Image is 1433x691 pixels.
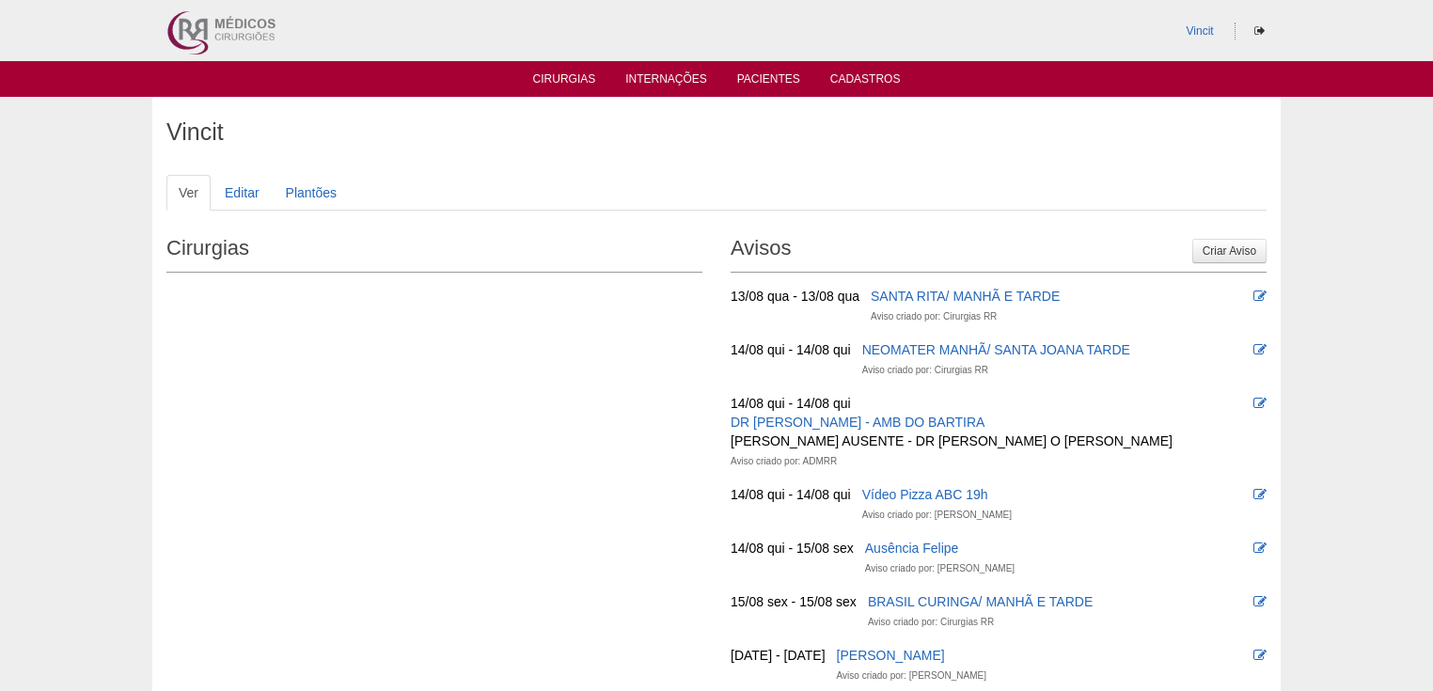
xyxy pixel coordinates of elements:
a: Cirurgias [533,72,596,91]
a: Plantões [274,175,349,211]
i: Editar [1253,542,1267,555]
div: 14/08 qui - 14/08 qui [731,394,851,413]
div: 14/08 qui - 14/08 qui [731,485,851,504]
div: 14/08 qui - 14/08 qui [731,340,851,359]
a: Internações [625,72,707,91]
div: 15/08 sex - 15/08 sex [731,592,857,611]
div: Aviso criado por: ADMRR [731,452,837,471]
i: Editar [1253,595,1267,608]
a: Vincit [1187,24,1214,38]
div: Aviso criado por: Cirurgias RR [862,361,988,380]
div: 13/08 qua - 13/08 qua [731,287,859,306]
h2: Avisos [731,229,1267,273]
i: Editar [1253,397,1267,410]
i: Editar [1253,343,1267,356]
div: [PERSON_NAME] AUSENTE - DR [PERSON_NAME] O [PERSON_NAME] [731,432,1173,450]
a: SANTA RITA/ MANHÃ E TARDE [871,289,1060,304]
a: BRASIL CURINGA/ MANHÃ E TARDE [868,594,1093,609]
a: Editar [213,175,272,211]
i: Sair [1254,25,1265,37]
div: Aviso criado por: [PERSON_NAME] [862,506,1012,525]
a: Vídeo Pizza ABC 19h [862,487,988,502]
a: Cadastros [830,72,901,91]
div: Aviso criado por: Cirurgias RR [871,307,997,326]
a: DR [PERSON_NAME] - AMB DO BARTIRA [731,415,984,430]
div: Aviso criado por: [PERSON_NAME] [865,559,1015,578]
h1: Vincit [166,120,1267,144]
a: [PERSON_NAME] [837,648,945,663]
i: Editar [1253,649,1267,662]
div: Aviso criado por: [PERSON_NAME] [837,667,986,685]
div: [DATE] - [DATE] [731,646,826,665]
div: Aviso criado por: Cirurgias RR [868,613,994,632]
div: 14/08 qui - 15/08 sex [731,539,854,558]
a: Pacientes [737,72,800,91]
h2: Cirurgias [166,229,702,273]
a: Criar Aviso [1192,239,1267,263]
a: Ausência Felipe [865,541,959,556]
i: Editar [1253,488,1267,501]
i: Editar [1253,290,1267,303]
a: Ver [166,175,211,211]
a: NEOMATER MANHÃ/ SANTA JOANA TARDE [862,342,1130,357]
